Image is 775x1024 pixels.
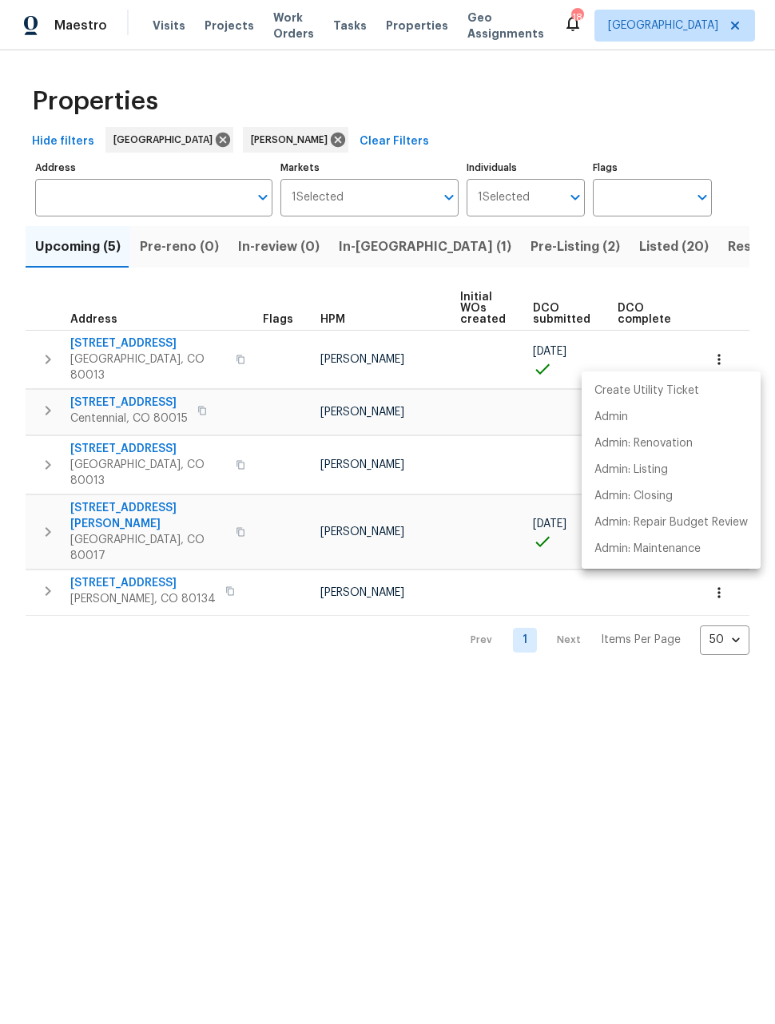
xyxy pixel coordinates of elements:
p: Admin: Listing [594,462,668,478]
p: Admin: Renovation [594,435,693,452]
p: Create Utility Ticket [594,383,699,399]
p: Admin: Repair Budget Review [594,514,748,531]
p: Admin: Maintenance [594,541,701,558]
p: Admin: Closing [594,488,673,505]
p: Admin [594,409,628,426]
